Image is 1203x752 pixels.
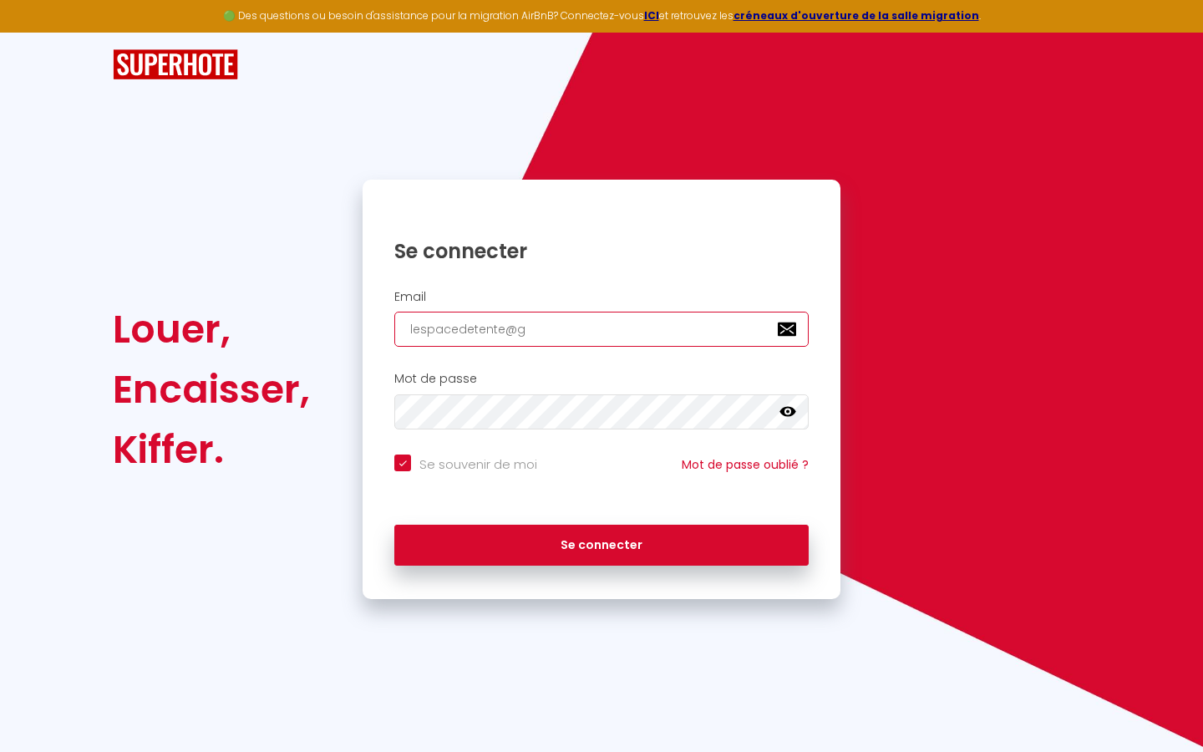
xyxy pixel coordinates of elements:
[682,456,809,473] a: Mot de passe oublié ?
[394,312,809,347] input: Ton Email
[113,359,310,419] div: Encaisser,
[394,290,809,304] h2: Email
[113,49,238,80] img: SuperHote logo
[644,8,659,23] a: ICI
[733,8,979,23] a: créneaux d'ouverture de la salle migration
[394,372,809,386] h2: Mot de passe
[394,525,809,567] button: Se connecter
[113,419,310,480] div: Kiffer.
[113,299,310,359] div: Louer,
[394,238,809,264] h1: Se connecter
[13,7,63,57] button: Ouvrir le widget de chat LiveChat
